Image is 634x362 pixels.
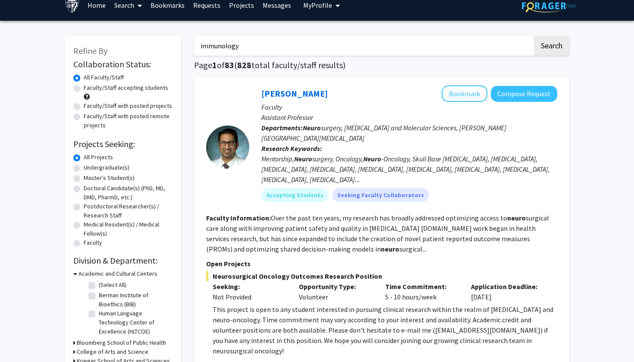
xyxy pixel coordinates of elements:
[507,214,526,222] b: neuro
[206,258,557,269] p: Open Projects
[363,154,381,163] b: Neuro
[84,112,173,130] label: Faculty/Staff with posted remote projects
[84,173,135,183] label: Master's Student(s)
[261,188,329,202] mat-chip: Accepting Students
[84,184,173,202] label: Doctoral Candidate(s) (PhD, MD, DMD, PharmD, etc.)
[206,214,549,253] fg-read-more: Over the past ten years, my research has broadly addressed optimizing access to surgical care alo...
[194,36,533,56] input: Search Keywords
[84,101,172,110] label: Faculty/Staff with posted projects
[84,73,124,82] label: All Faculty/Staff
[6,323,37,356] iframe: Chat
[84,202,173,220] label: Postdoctoral Researcher(s) / Research Staff
[73,255,173,266] h2: Division & Department:
[206,214,271,222] b: Faculty Information:
[261,154,557,185] div: Mentorship, surgery, Oncology, -Oncology, Skull Base [MEDICAL_DATA], [MEDICAL_DATA], [MEDICAL_DAT...
[213,292,286,302] div: Not Provided
[299,281,372,292] p: Opportunity Type:
[385,281,458,292] p: Time Commitment:
[491,86,557,102] button: Compose Request to Raj Mukherjee
[84,153,113,162] label: All Projects
[465,281,551,302] div: [DATE]
[77,338,166,347] h3: Bloomberg School of Public Health
[84,238,102,247] label: Faculty
[332,188,429,202] mat-chip: Seeking Faculty Collaborators
[73,59,173,69] h2: Collaboration Status:
[99,291,170,309] label: Berman Institute of Bioethics (BIB)
[206,271,557,281] span: Neurosurgical Oncology Outcomes Research Position
[73,45,107,56] span: Refine By
[534,36,569,56] button: Search
[237,60,251,70] span: 828
[292,281,379,302] div: Volunteer
[225,60,234,70] span: 83
[261,123,303,132] b: Departments:
[99,309,170,336] label: Human Language Technology Center of Excellence (HLTCOE)
[84,163,129,172] label: Undergraduate(s)
[194,60,569,70] h1: Page of ( total faculty/staff results)
[303,1,332,9] span: My Profile
[261,88,328,99] a: [PERSON_NAME]
[381,245,399,253] b: neuro
[261,123,506,142] span: surgery, [MEDICAL_DATA] and Molecular Sciences, [PERSON_NAME][GEOGRAPHIC_DATA][MEDICAL_DATA]
[379,281,465,302] div: 5 - 10 hours/week
[213,304,557,356] div: This project is open to any student interested in pursuing clinical research within the realm of ...
[294,154,312,163] b: Neuro
[471,281,544,292] p: Application Deadline:
[78,269,157,278] h3: Academic and Cultural Centers
[77,347,148,356] h3: College of Arts and Science
[212,60,217,70] span: 1
[303,123,321,132] b: Neuro
[73,139,173,149] h2: Projects Seeking:
[261,102,557,112] p: Faculty
[213,281,286,292] p: Seeking:
[261,112,557,123] p: Assistant Professor
[84,220,173,238] label: Medical Resident(s) / Medical Fellow(s)
[442,85,487,102] button: Add Raj Mukherjee to Bookmarks
[261,144,322,153] b: Research Keywords:
[99,280,126,290] label: (Select All)
[84,83,168,92] label: Faculty/Staff accepting students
